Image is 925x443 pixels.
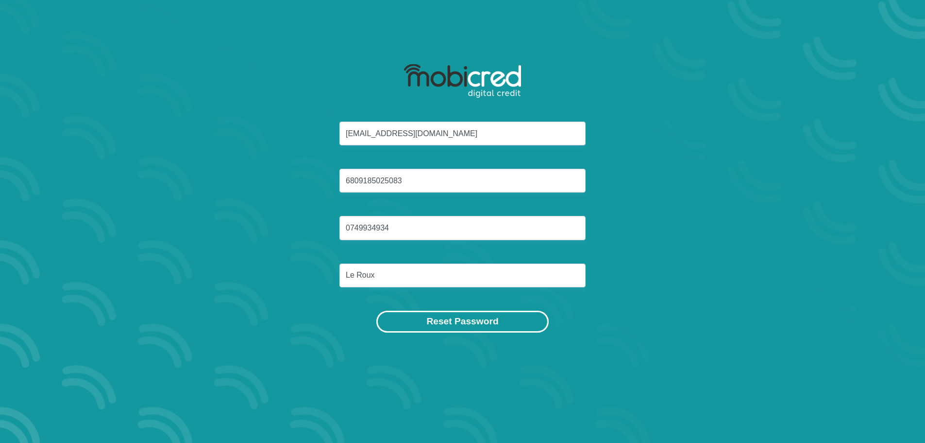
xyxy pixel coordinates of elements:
[404,64,521,98] img: mobicred logo
[376,311,548,333] button: Reset Password
[339,264,586,287] input: Surname
[339,169,586,193] input: ID Number
[339,122,586,145] input: Email
[339,216,586,240] input: Cellphone Number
